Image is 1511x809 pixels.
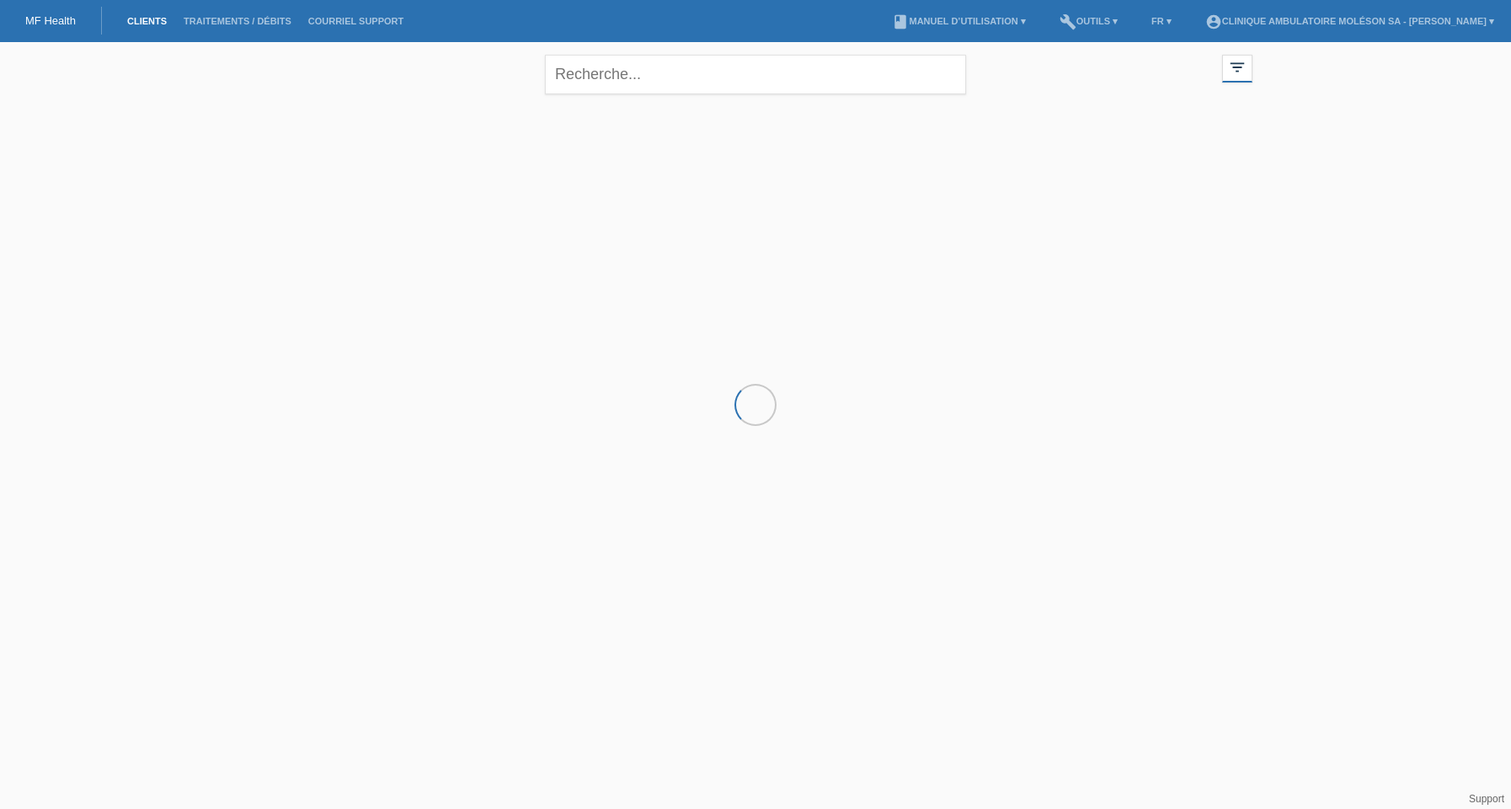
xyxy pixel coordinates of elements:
[1060,13,1076,30] i: build
[1143,16,1180,26] a: FR ▾
[1469,793,1504,805] a: Support
[300,16,412,26] a: Courriel Support
[1205,13,1222,30] i: account_circle
[1051,16,1126,26] a: buildOutils ▾
[892,13,909,30] i: book
[884,16,1033,26] a: bookManuel d’utilisation ▾
[1197,16,1503,26] a: account_circleClinique ambulatoire Moléson SA - [PERSON_NAME] ▾
[25,14,76,27] a: MF Health
[119,16,175,26] a: Clients
[1228,58,1247,77] i: filter_list
[545,55,966,94] input: Recherche...
[175,16,300,26] a: Traitements / débits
